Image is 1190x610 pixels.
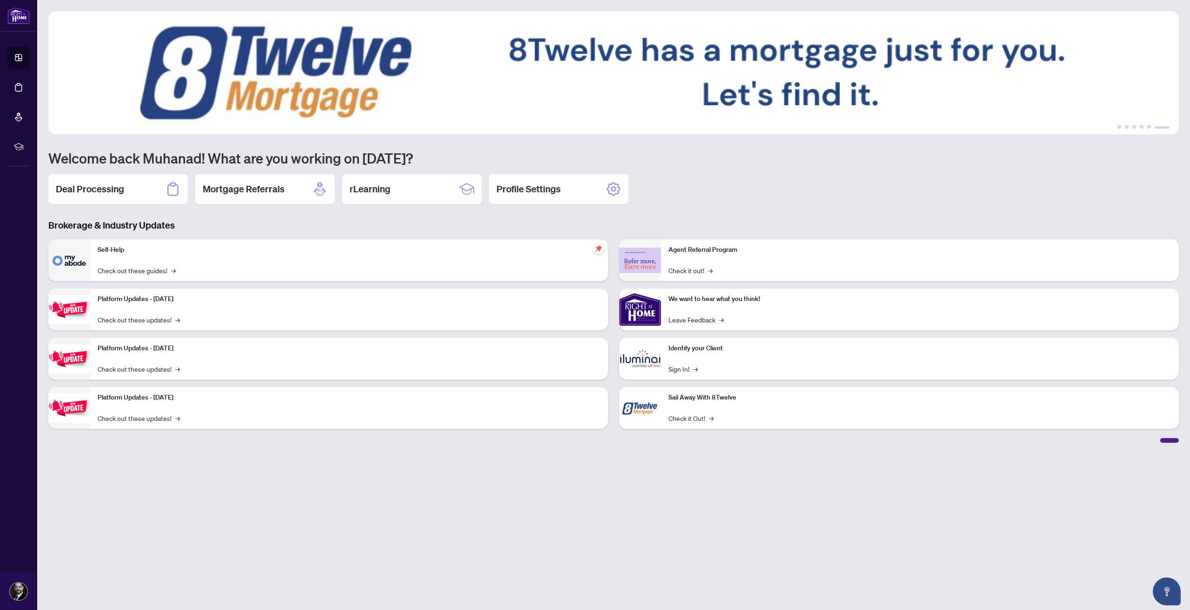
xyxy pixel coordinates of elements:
button: 5 [1147,125,1151,129]
p: Identify your Client [668,343,1171,354]
p: Platform Updates - [DATE] [98,343,601,354]
p: Platform Updates - [DATE] [98,393,601,403]
span: → [719,315,724,325]
a: Check out these guides!→ [98,265,176,275]
span: → [693,364,698,374]
img: logo [7,7,30,24]
a: Check out these updates!→ [98,315,180,325]
button: Open asap [1153,577,1181,605]
span: → [171,265,176,275]
span: pushpin [593,243,604,254]
h2: Profile Settings [496,183,561,196]
button: 3 [1132,125,1136,129]
a: Check out these updates!→ [98,364,180,374]
p: Sail Away With 8Twelve [668,393,1171,403]
img: Platform Updates - June 23, 2025 [48,394,90,423]
span: → [175,364,180,374]
img: Self-Help [48,239,90,281]
img: Sail Away With 8Twelve [619,387,661,429]
h2: Mortgage Referrals [203,183,284,196]
button: 6 [1155,125,1170,129]
h1: Welcome back Muhanad! What are you working on [DATE]? [48,149,1179,167]
span: → [175,413,180,423]
img: Profile Icon [10,583,27,600]
p: Agent Referral Program [668,245,1171,255]
h3: Brokerage & Industry Updates [48,219,1179,232]
img: We want to hear what you think! [619,289,661,330]
img: Agent Referral Program [619,248,661,273]
button: 2 [1125,125,1129,129]
p: Self-Help [98,245,601,255]
p: We want to hear what you think! [668,294,1171,304]
a: Check it out!→ [668,265,713,275]
h2: rLearning [350,183,390,196]
span: → [708,265,713,275]
span: → [175,315,180,325]
button: 1 [1117,125,1121,129]
a: Check it Out!→ [668,413,714,423]
button: 4 [1140,125,1144,129]
p: Platform Updates - [DATE] [98,294,601,304]
h2: Deal Processing [56,183,124,196]
img: Platform Updates - July 8, 2025 [48,344,90,374]
img: Platform Updates - July 21, 2025 [48,295,90,324]
img: Identify your Client [619,338,661,380]
span: → [709,413,714,423]
a: Leave Feedback→ [668,315,724,325]
a: Check out these updates!→ [98,413,180,423]
a: Sign In!→ [668,364,698,374]
img: Slide 5 [48,11,1179,134]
